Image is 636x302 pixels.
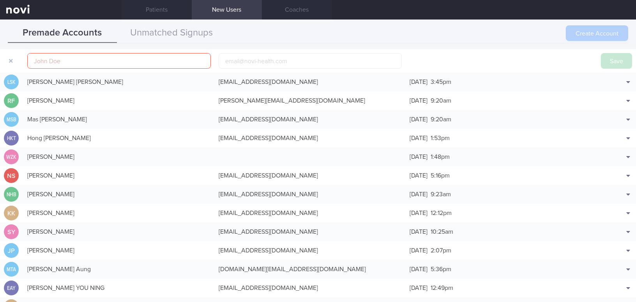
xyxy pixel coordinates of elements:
[431,98,451,104] span: 9:20am
[215,74,406,90] div: [EMAIL_ADDRESS][DOMAIN_NAME]
[410,79,428,85] span: [DATE]
[215,280,406,296] div: [EMAIL_ADDRESS][DOMAIN_NAME]
[23,149,215,165] div: [PERSON_NAME]
[5,281,18,296] div: EAY
[23,112,215,127] div: Mas [PERSON_NAME]
[23,93,215,108] div: [PERSON_NAME]
[219,53,402,69] input: email@novi-health.com
[410,135,428,141] span: [DATE]
[23,261,215,277] div: [PERSON_NAME] Aung
[431,116,451,123] span: 9:20am
[410,266,428,272] span: [DATE]
[23,130,215,146] div: Hong [PERSON_NAME]
[410,172,428,179] span: [DATE]
[215,243,406,258] div: [EMAIL_ADDRESS][DOMAIN_NAME]
[215,93,406,108] div: [PERSON_NAME][EMAIL_ADDRESS][DOMAIN_NAME]
[4,243,19,258] div: JP
[4,224,19,240] div: SY
[431,266,451,272] span: 5:36pm
[23,224,215,240] div: [PERSON_NAME]
[5,149,18,165] div: WZK
[8,23,117,43] button: Premade Accounts
[431,191,451,197] span: 9:23am
[5,75,18,90] div: LSK
[410,98,428,104] span: [DATE]
[23,187,215,202] div: [PERSON_NAME]
[5,262,18,277] div: MTA
[5,131,18,146] div: HKT
[410,210,428,216] span: [DATE]
[410,191,428,197] span: [DATE]
[215,112,406,127] div: [EMAIL_ADDRESS][DOMAIN_NAME]
[5,187,18,202] div: NHB
[431,247,451,254] span: 2:07pm
[23,168,215,183] div: [PERSON_NAME]
[431,154,450,160] span: 1:48pm
[410,116,428,123] span: [DATE]
[4,168,19,183] div: NS
[215,224,406,240] div: [EMAIL_ADDRESS][DOMAIN_NAME]
[431,135,450,141] span: 1:53pm
[410,247,428,254] span: [DATE]
[117,23,226,43] button: Unmatched Signups
[4,206,19,221] div: KK
[5,112,18,127] div: MSB
[4,93,19,108] div: RF
[410,154,428,160] span: [DATE]
[410,229,428,235] span: [DATE]
[410,285,428,291] span: [DATE]
[23,243,215,258] div: [PERSON_NAME]
[23,205,215,221] div: [PERSON_NAME]
[431,79,451,85] span: 3:45pm
[431,285,453,291] span: 12:49pm
[23,280,215,296] div: [PERSON_NAME] YOU NING
[431,172,450,179] span: 5:16pm
[215,187,406,202] div: [EMAIL_ADDRESS][DOMAIN_NAME]
[431,229,453,235] span: 10:25am
[215,130,406,146] div: [EMAIL_ADDRESS][DOMAIN_NAME]
[431,210,452,216] span: 12:12pm
[215,205,406,221] div: [EMAIL_ADDRESS][DOMAIN_NAME]
[215,261,406,277] div: [DOMAIN_NAME][EMAIL_ADDRESS][DOMAIN_NAME]
[27,53,211,69] input: John Doe
[215,168,406,183] div: [EMAIL_ADDRESS][DOMAIN_NAME]
[23,74,215,90] div: [PERSON_NAME] [PERSON_NAME]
